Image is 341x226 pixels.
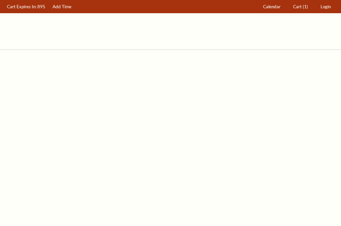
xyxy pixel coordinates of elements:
span: Calendar [263,4,281,9]
a: Cart (1) [290,0,311,13]
span: (1) [303,4,308,9]
span: 895 [37,4,45,9]
span: Cart [293,4,302,9]
a: Add Time [50,0,75,13]
a: Calendar [260,0,284,13]
span: Cart Expires In: [7,4,36,9]
a: Login [318,0,334,13]
span: Login [321,4,331,9]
